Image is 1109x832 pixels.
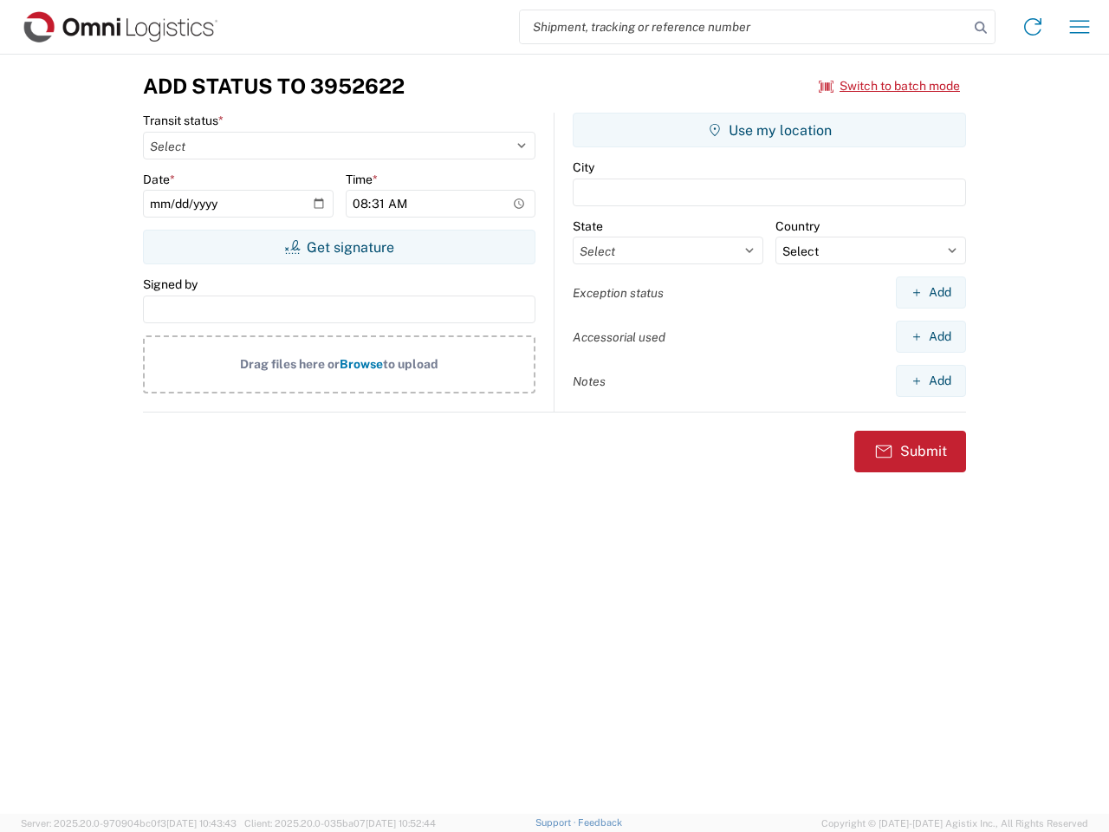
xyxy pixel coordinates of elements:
[143,230,535,264] button: Get signature
[166,818,237,829] span: [DATE] 10:43:43
[573,374,606,389] label: Notes
[821,816,1088,831] span: Copyright © [DATE]-[DATE] Agistix Inc., All Rights Reserved
[535,817,579,828] a: Support
[573,329,665,345] label: Accessorial used
[775,218,820,234] label: Country
[573,218,603,234] label: State
[896,321,966,353] button: Add
[896,365,966,397] button: Add
[21,818,237,829] span: Server: 2025.20.0-970904bc0f3
[346,172,378,187] label: Time
[573,285,664,301] label: Exception status
[244,818,436,829] span: Client: 2025.20.0-035ba07
[819,72,960,101] button: Switch to batch mode
[896,276,966,309] button: Add
[520,10,969,43] input: Shipment, tracking or reference number
[578,817,622,828] a: Feedback
[340,357,383,371] span: Browse
[143,74,405,99] h3: Add Status to 3952622
[573,159,594,175] label: City
[143,113,224,128] label: Transit status
[143,276,198,292] label: Signed by
[573,113,966,147] button: Use my location
[240,357,340,371] span: Drag files here or
[143,172,175,187] label: Date
[854,431,966,472] button: Submit
[366,818,436,829] span: [DATE] 10:52:44
[383,357,438,371] span: to upload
